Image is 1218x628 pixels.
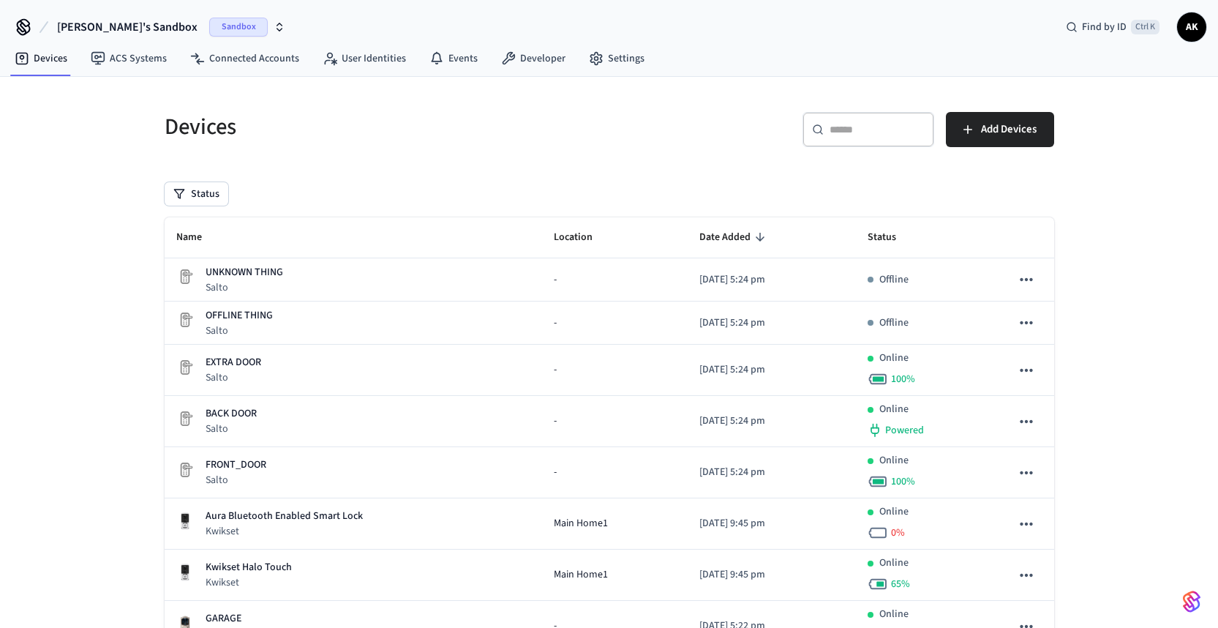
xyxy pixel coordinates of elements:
[699,465,844,480] p: [DATE] 5:24 pm
[311,45,418,72] a: User Identities
[206,611,241,627] p: GARAGE
[57,18,198,36] span: [PERSON_NAME]'s Sandbox
[206,280,283,295] p: Salto
[176,311,194,329] img: Placeholder Lock Image
[176,359,194,376] img: Placeholder Lock Image
[206,473,266,487] p: Salto
[176,268,194,285] img: Placeholder Lock Image
[1131,20,1159,34] span: Ctrl K
[554,272,557,288] span: -
[879,402,909,417] p: Online
[165,112,601,142] h5: Devices
[879,315,909,331] p: Offline
[554,226,612,249] span: Location
[577,45,656,72] a: Settings
[176,410,194,427] img: Placeholder Lock Image
[79,45,178,72] a: ACS Systems
[1177,12,1206,42] button: AK
[699,272,844,288] p: [DATE] 5:24 pm
[1183,590,1200,613] img: SeamLogoGradient.69752ec5.svg
[206,457,266,473] p: FRONT_DOOR
[699,516,844,531] p: [DATE] 9:45 pm
[885,423,924,438] span: Powered
[699,362,844,378] p: [DATE] 5:24 pm
[879,272,909,288] p: Offline
[1178,14,1205,40] span: AK
[879,607,909,622] p: Online
[891,474,915,489] span: 100 %
[206,560,292,575] p: Kwikset Halo Touch
[3,45,79,72] a: Devices
[554,567,608,583] span: Main Home1
[868,226,915,249] span: Status
[699,414,844,429] p: [DATE] 5:24 pm
[206,509,363,524] p: Aura Bluetooth Enabled Smart Lock
[206,355,261,370] p: EXTRA DOOR
[178,45,311,72] a: Connected Accounts
[699,315,844,331] p: [DATE] 5:24 pm
[879,556,909,571] p: Online
[554,516,608,531] span: Main Home1
[879,504,909,520] p: Online
[891,372,915,386] span: 100 %
[891,526,905,540] span: 0 %
[699,567,844,583] p: [DATE] 9:45 pm
[206,422,257,436] p: Salto
[176,226,221,249] span: Name
[206,324,273,338] p: Salto
[554,465,557,480] span: -
[946,112,1054,147] button: Add Devices
[554,362,557,378] span: -
[206,265,283,280] p: UNKNOWN THING
[699,226,770,249] span: Date Added
[206,308,273,324] p: OFFLINE THING
[209,18,268,37] span: Sandbox
[418,45,489,72] a: Events
[981,120,1037,139] span: Add Devices
[176,512,194,530] img: Kwikset Halo Touchscreen Wifi Enabled Smart Lock, Polished Chrome, Front
[879,351,909,366] p: Online
[206,524,363,539] p: Kwikset
[165,182,228,206] button: Status
[176,461,194,479] img: Placeholder Lock Image
[206,575,292,590] p: Kwikset
[554,414,557,429] span: -
[554,315,557,331] span: -
[489,45,577,72] a: Developer
[891,577,910,591] span: 65 %
[879,453,909,468] p: Online
[206,406,257,422] p: BACK DOOR
[1054,14,1171,40] div: Find by IDCtrl K
[206,370,261,385] p: Salto
[176,564,194,581] img: Kwikset Halo Touchscreen Wifi Enabled Smart Lock, Polished Chrome, Front
[1082,20,1127,34] span: Find by ID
